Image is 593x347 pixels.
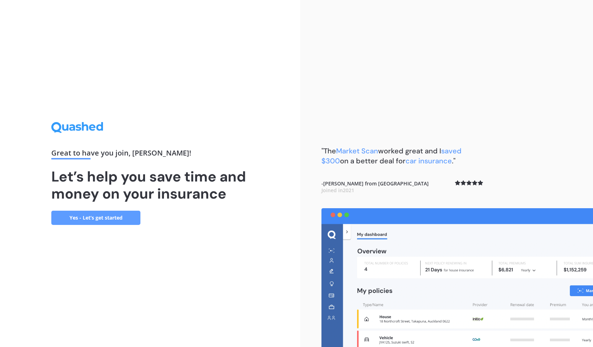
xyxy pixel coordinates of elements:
[51,211,140,225] a: Yes - Let’s get started
[321,208,593,347] img: dashboard.webp
[51,149,249,159] div: Great to have you join , [PERSON_NAME] !
[336,146,378,156] span: Market Scan
[321,146,461,165] b: "The worked great and I on a better deal for ."
[321,180,429,194] b: - [PERSON_NAME] from [GEOGRAPHIC_DATA]
[51,168,249,202] h1: Let’s help you save time and money on your insurance
[321,146,461,165] span: saved $300
[321,187,354,194] span: Joined in 2021
[406,156,452,165] span: car insurance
